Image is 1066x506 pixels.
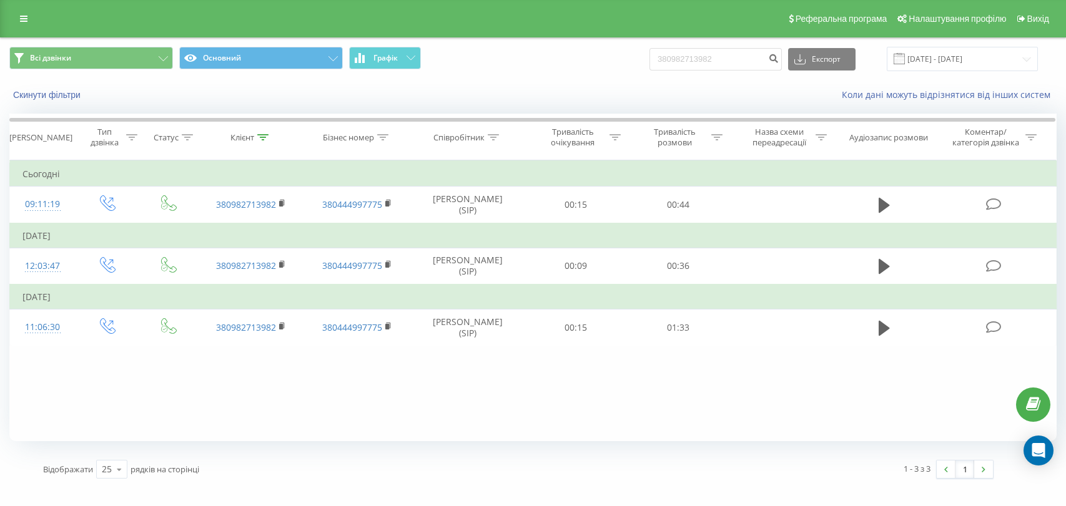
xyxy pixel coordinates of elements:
a: 380444997775 [322,321,382,333]
div: Клієнт [230,132,254,143]
td: [PERSON_NAME] (SIP) [410,248,525,285]
td: 00:15 [525,309,627,346]
a: 380444997775 [322,198,382,210]
a: 380982713982 [216,260,276,271]
a: 380982713982 [216,321,276,333]
span: рядків на сторінці [131,464,199,475]
td: [PERSON_NAME] (SIP) [410,309,525,346]
button: Експорт [788,48,856,71]
div: Аудіозапис розмови [849,132,928,143]
a: 1 [955,460,974,478]
div: Тип дзвінка [86,127,123,148]
div: Статус [154,132,179,143]
div: Коментар/категорія дзвінка [949,127,1022,148]
span: Графік [373,54,398,62]
a: 380444997775 [322,260,382,271]
button: Скинути фільтри [9,89,87,100]
td: Сьогодні [10,162,1057,187]
div: [PERSON_NAME] [9,132,72,143]
span: Вихід [1027,14,1049,24]
div: Open Intercom Messenger [1024,435,1054,465]
td: 00:09 [525,248,627,285]
button: Основний [179,47,343,69]
span: Відображати [43,464,93,475]
div: Співробітник [433,132,485,143]
div: Назва схеми переадресації [746,127,812,148]
div: Бізнес номер [323,132,374,143]
td: 01:33 [627,309,729,346]
a: Коли дані можуть відрізнятися вiд інших систем [842,89,1057,100]
td: [DATE] [10,285,1057,309]
td: [DATE] [10,223,1057,248]
input: Пошук за номером [649,48,782,71]
button: Графік [349,47,421,69]
div: 12:03:47 [22,254,62,278]
div: 25 [102,463,112,475]
div: 1 - 3 з 3 [904,462,930,475]
td: 00:44 [627,187,729,223]
div: 09:11:19 [22,192,62,217]
div: 11:06:30 [22,315,62,339]
a: 380982713982 [216,198,276,210]
span: Налаштування профілю [909,14,1006,24]
span: Всі дзвінки [30,53,71,63]
button: Всі дзвінки [9,47,173,69]
td: [PERSON_NAME] (SIP) [410,187,525,223]
td: 00:36 [627,248,729,285]
span: Реферальна програма [796,14,887,24]
td: 00:15 [525,187,627,223]
div: Тривалість розмови [641,127,708,148]
div: Тривалість очікування [540,127,606,148]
